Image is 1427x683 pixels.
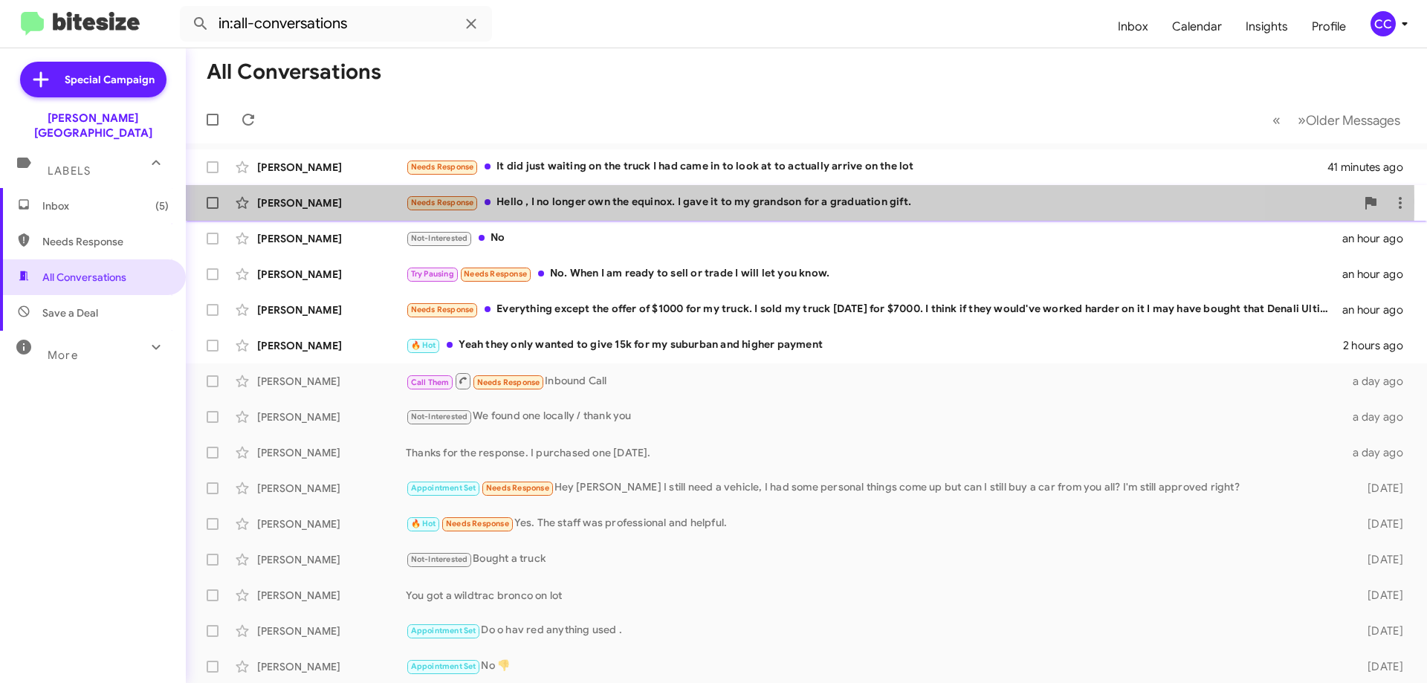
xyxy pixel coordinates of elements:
div: No 👎 [406,658,1344,675]
div: No [406,230,1342,247]
a: Insights [1234,5,1300,48]
div: an hour ago [1342,267,1415,282]
a: Special Campaign [20,62,166,97]
div: [DATE] [1344,481,1415,496]
h1: All Conversations [207,60,381,84]
span: Needs Response [446,519,509,528]
span: Older Messages [1306,112,1400,129]
span: Needs Response [42,234,169,249]
input: Search [180,6,492,42]
button: CC [1358,11,1411,36]
span: Needs Response [486,483,549,493]
div: Inbound Call [406,372,1344,390]
div: an hour ago [1342,231,1415,246]
span: 🔥 Hot [411,340,436,350]
div: [DATE] [1344,552,1415,567]
div: Hello , I no longer own the equinox. I gave it to my grandson for a graduation gift. [406,194,1356,211]
span: Not-Interested [411,412,468,421]
div: Do o hav red anything used . [406,622,1344,639]
div: [DATE] [1344,517,1415,531]
div: [PERSON_NAME] [257,338,406,353]
div: Hey [PERSON_NAME] I still need a vehicle, I had some personal things come up but can I still buy ... [406,479,1344,496]
span: 🔥 Hot [411,519,436,528]
div: [PERSON_NAME] [257,445,406,460]
span: Needs Response [477,378,540,387]
div: [PERSON_NAME] [257,624,406,638]
div: [PERSON_NAME] [257,374,406,389]
div: [DATE] [1344,659,1415,674]
span: « [1272,111,1281,129]
span: Needs Response [464,269,527,279]
div: CC [1371,11,1396,36]
div: It did just waiting on the truck I had came in to look at to actually arrive on the lot [406,158,1327,175]
div: 2 hours ago [1343,338,1415,353]
div: [DATE] [1344,624,1415,638]
div: [PERSON_NAME] [257,517,406,531]
span: Needs Response [411,305,474,314]
div: a day ago [1344,410,1415,424]
span: (5) [155,198,169,213]
div: [PERSON_NAME] [257,552,406,567]
span: Labels [48,164,91,178]
div: [PERSON_NAME] [257,160,406,175]
a: Inbox [1106,5,1160,48]
span: Appointment Set [411,626,476,635]
a: Calendar [1160,5,1234,48]
span: Try Pausing [411,269,454,279]
div: [PERSON_NAME] [257,659,406,674]
span: Call Them [411,378,450,387]
span: Not-Interested [411,233,468,243]
div: [PERSON_NAME] [257,302,406,317]
div: [PERSON_NAME] [257,481,406,496]
span: Needs Response [411,198,474,207]
div: Everything except the offer of $1000 for my truck. I sold my truck [DATE] for $7000. I think if t... [406,301,1342,318]
div: Bought a truck [406,551,1344,568]
div: an hour ago [1342,302,1415,317]
div: [PERSON_NAME] [257,231,406,246]
button: Previous [1263,105,1290,135]
div: No. When I am ready to sell or trade I will let you know. [406,265,1342,282]
div: a day ago [1344,445,1415,460]
span: » [1298,111,1306,129]
div: Yes. The staff was professional and helpful. [406,515,1344,532]
div: You got a wildtrac bronco on lot [406,588,1344,603]
div: Yeah they only wanted to give 15k for my suburban and higher payment [406,337,1343,354]
span: Save a Deal [42,305,98,320]
span: Inbox [42,198,169,213]
button: Next [1289,105,1409,135]
nav: Page navigation example [1264,105,1409,135]
div: Thanks for the response. I purchased one [DATE]. [406,445,1344,460]
div: [PERSON_NAME] [257,267,406,282]
span: Not-Interested [411,554,468,564]
span: All Conversations [42,270,126,285]
a: Profile [1300,5,1358,48]
div: [DATE] [1344,588,1415,603]
div: 41 minutes ago [1327,160,1415,175]
span: Appointment Set [411,483,476,493]
div: We found one locally / thank you [406,408,1344,425]
div: a day ago [1344,374,1415,389]
span: Needs Response [411,162,474,172]
span: Appointment Set [411,661,476,671]
span: Special Campaign [65,72,155,87]
div: [PERSON_NAME] [257,588,406,603]
div: [PERSON_NAME] [257,410,406,424]
div: [PERSON_NAME] [257,195,406,210]
span: More [48,349,78,362]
